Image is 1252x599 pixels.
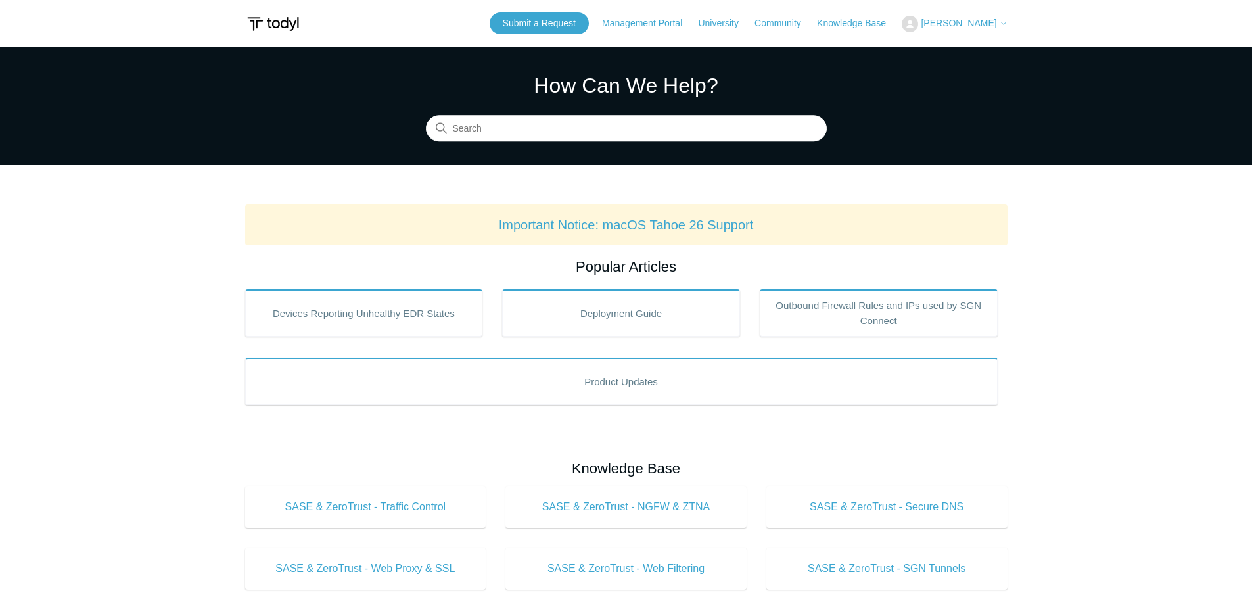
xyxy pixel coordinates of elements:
span: SASE & ZeroTrust - Web Proxy & SSL [265,561,467,577]
a: Deployment Guide [502,289,740,337]
a: Devices Reporting Unhealthy EDR States [245,289,483,337]
h1: How Can We Help? [426,70,827,101]
span: SASE & ZeroTrust - Traffic Control [265,499,467,515]
a: SASE & ZeroTrust - Web Proxy & SSL [245,548,486,590]
a: SASE & ZeroTrust - Secure DNS [766,486,1008,528]
a: Management Portal [602,16,695,30]
span: SASE & ZeroTrust - Web Filtering [525,561,727,577]
a: Outbound Firewall Rules and IPs used by SGN Connect [760,289,998,337]
a: Submit a Request [490,12,589,34]
span: [PERSON_NAME] [921,18,996,28]
span: SASE & ZeroTrust - SGN Tunnels [786,561,988,577]
a: SASE & ZeroTrust - Web Filtering [505,548,747,590]
span: SASE & ZeroTrust - Secure DNS [786,499,988,515]
img: Todyl Support Center Help Center home page [245,12,301,36]
a: Knowledge Base [817,16,899,30]
a: SASE & ZeroTrust - SGN Tunnels [766,548,1008,590]
a: University [698,16,751,30]
span: SASE & ZeroTrust - NGFW & ZTNA [525,499,727,515]
a: Product Updates [245,358,998,405]
input: Search [426,116,827,142]
a: SASE & ZeroTrust - NGFW & ZTNA [505,486,747,528]
button: [PERSON_NAME] [902,16,1007,32]
h2: Knowledge Base [245,458,1008,479]
a: Important Notice: macOS Tahoe 26 Support [499,218,754,232]
h2: Popular Articles [245,256,1008,277]
a: SASE & ZeroTrust - Traffic Control [245,486,486,528]
a: Community [754,16,814,30]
